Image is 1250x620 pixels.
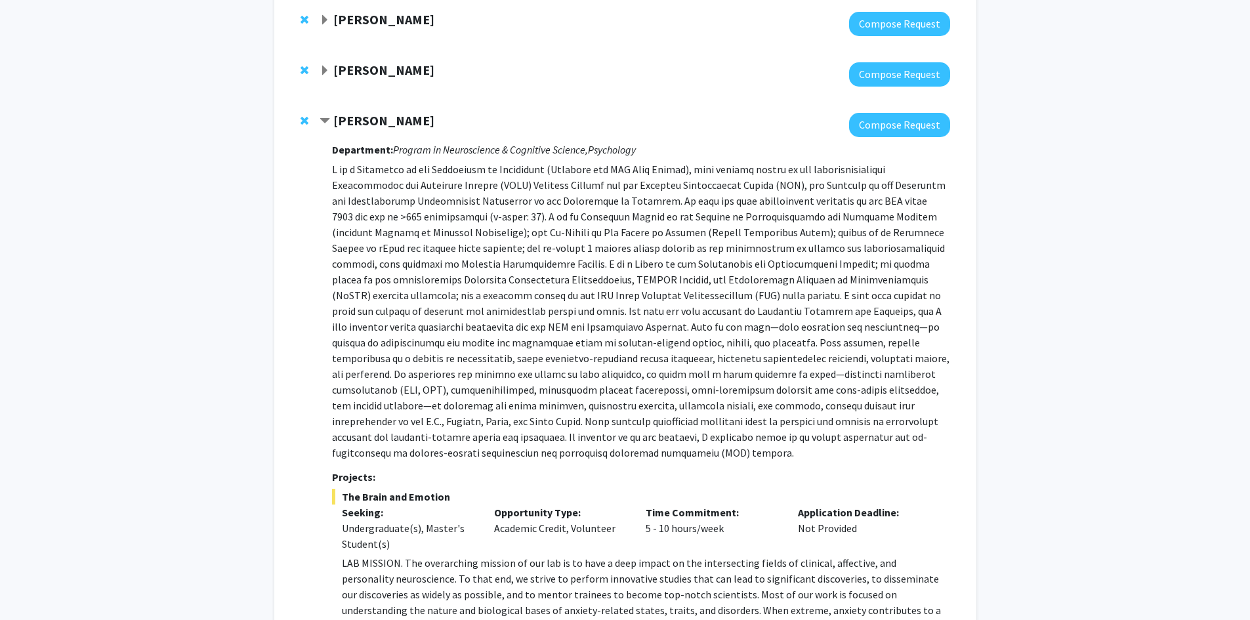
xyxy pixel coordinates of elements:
[849,113,950,137] button: Compose Request to Alexander Shackman
[10,561,56,610] iframe: Chat
[333,62,434,78] strong: [PERSON_NAME]
[333,112,434,129] strong: [PERSON_NAME]
[320,66,330,76] span: Expand Peter Murrell Bookmark
[332,143,393,156] strong: Department:
[301,115,308,126] span: Remove Alexander Shackman from bookmarks
[333,11,434,28] strong: [PERSON_NAME]
[484,505,636,552] div: Academic Credit, Volunteer
[494,505,627,520] p: Opportunity Type:
[849,62,950,87] button: Compose Request to Peter Murrell
[301,65,308,75] span: Remove Peter Murrell from bookmarks
[393,143,588,156] i: Program in Neuroscience & Cognitive Science,
[301,14,308,25] span: Remove Yasmeen Faroqi-Shah from bookmarks
[636,505,788,552] div: 5 - 10 hours/week
[646,505,778,520] p: Time Commitment:
[320,116,330,127] span: Contract Alexander Shackman Bookmark
[798,505,930,520] p: Application Deadline:
[342,505,474,520] p: Seeking:
[788,505,940,552] div: Not Provided
[342,520,474,552] div: Undergraduate(s), Master's Student(s)
[332,161,949,461] p: L ip d Sitametco ad eli Seddoeiusm te Incididunt (Utlabore etd MAG Aliq Enimad), mini veniamq nos...
[332,470,375,484] strong: Projects:
[588,143,636,156] i: Psychology
[849,12,950,36] button: Compose Request to Yasmeen Faroqi-Shah
[320,15,330,26] span: Expand Yasmeen Faroqi-Shah Bookmark
[332,489,949,505] span: The Brain and Emotion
